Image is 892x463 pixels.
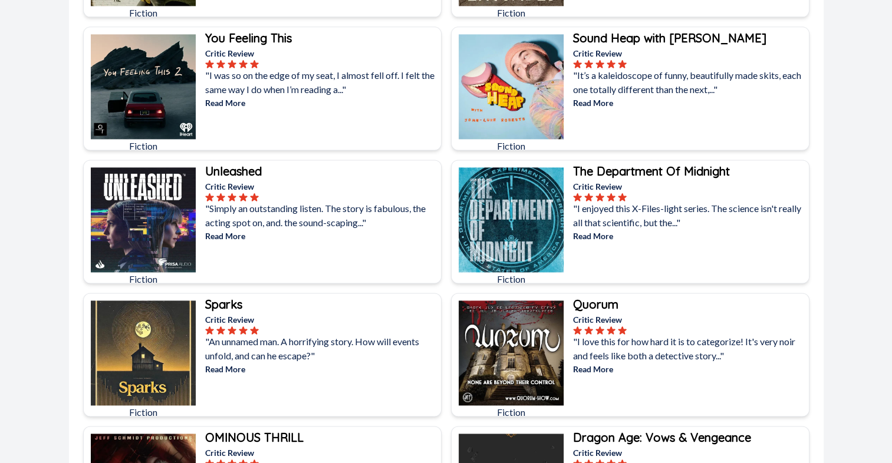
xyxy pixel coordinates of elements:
[459,300,564,405] img: Quorum
[91,300,196,405] img: Sparks
[205,363,439,375] p: Read More
[83,293,442,416] a: SparksFictionSparksCritic Review"An unnamed man. A horrifying story. How will events unfold, and ...
[205,297,242,312] b: Sparks
[573,180,807,193] p: Critic Review
[91,139,196,153] p: Fiction
[83,160,442,283] a: UnleashedFictionUnleashedCritic Review"Simply an outstanding listen. The story is fabulous, the a...
[573,164,730,178] b: The Department Of Midnight
[205,164,262,178] b: Unleashed
[573,313,807,326] p: Critic Review
[459,139,564,153] p: Fiction
[205,230,439,242] p: Read More
[459,34,564,139] img: Sound Heap with John-Luke Roberts
[573,97,807,109] p: Read More
[205,180,439,193] p: Critic Review
[459,405,564,419] p: Fiction
[91,6,196,20] p: Fiction
[573,363,807,375] p: Read More
[205,31,292,45] b: You Feeling This
[573,201,807,230] p: "I enjoyed this X-Files-light series. The science isn't really all that scientific, but the..."
[91,405,196,419] p: Fiction
[573,430,751,445] b: Dragon Age: Vows & Vengeance
[573,31,766,45] b: Sound Heap with [PERSON_NAME]
[573,230,807,242] p: Read More
[205,97,439,109] p: Read More
[573,68,807,97] p: "It’s a kaleidoscope of funny, beautifully made skits, each one totally different than the next,..."
[459,6,564,20] p: Fiction
[91,167,196,272] img: Unleashed
[205,201,439,230] p: "Simply an outstanding listen. The story is fabulous, the acting spot on, and. the sound-scaping..."
[573,297,618,312] b: Quorum
[573,335,807,363] p: "I love this for how hard it is to categorize! It's very noir and feels like both a detective sto...
[451,27,809,150] a: Sound Heap with John-Luke RobertsFictionSound Heap with [PERSON_NAME]Critic Review"It’s a kaleido...
[205,47,439,59] p: Critic Review
[205,447,439,459] p: Critic Review
[451,160,809,283] a: The Department Of MidnightFictionThe Department Of MidnightCritic Review"I enjoyed this X-Files-l...
[91,272,196,286] p: Fiction
[459,167,564,272] img: The Department Of Midnight
[573,447,807,459] p: Critic Review
[205,68,439,97] p: "I was so on the edge of my seat, I almost fell off. I felt the same way I do when I’m reading a..."
[573,47,807,59] p: Critic Review
[205,430,304,445] b: OMINOUS THRILL
[459,272,564,286] p: Fiction
[205,335,439,363] p: "An unnamed man. A horrifying story. How will events unfold, and can he escape?"
[205,313,439,326] p: Critic Review
[451,293,809,416] a: QuorumFictionQuorumCritic Review"I love this for how hard it is to categorize! It's very noir and...
[83,27,442,150] a: You Feeling ThisFictionYou Feeling ThisCritic Review"I was so on the edge of my seat, I almost fe...
[91,34,196,139] img: You Feeling This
